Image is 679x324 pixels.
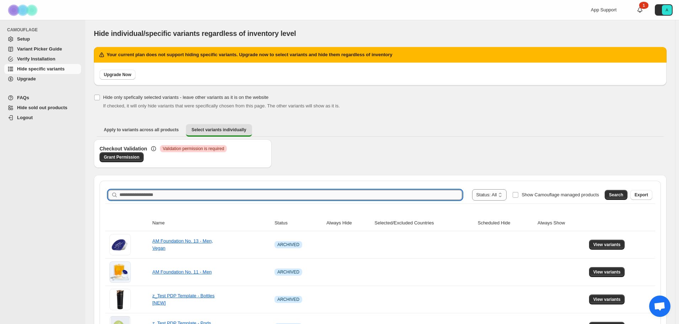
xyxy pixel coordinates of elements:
span: View variants [593,297,621,302]
span: Validation permission is required [163,146,224,152]
button: View variants [589,294,625,304]
span: Show Camouflage managed products [522,192,599,197]
span: Hide specific variants [17,66,65,71]
th: Always Show [535,215,587,231]
div: 1 [639,2,648,9]
a: Verify Installation [4,54,81,64]
a: Upgrade Now [100,70,135,80]
button: View variants [589,240,625,250]
img: z_Test PDP Template - Bottles [NEW] [109,289,131,310]
span: ARCHIVED [277,242,299,248]
button: Select variants individually [186,124,252,137]
span: Select variants individually [192,127,246,133]
span: ARCHIVED [277,269,299,275]
span: Export [635,192,648,198]
span: Logout [17,115,33,120]
a: FAQs [4,93,81,103]
span: Upgrade Now [104,72,131,78]
img: AM Foundation No. 13 - Men, Vegan [109,234,131,255]
img: Camouflage [6,0,41,20]
a: Variant Picker Guide [4,44,81,54]
span: If checked, it will only hide variants that were specifically chosen from this page. The other va... [103,103,340,108]
span: ARCHIVED [277,297,299,302]
th: Always Hide [324,215,372,231]
span: Setup [17,36,30,42]
th: Name [150,215,272,231]
span: Variant Picker Guide [17,46,62,52]
button: Apply to variants across all products [98,124,185,136]
span: App Support [591,7,616,12]
span: Search [609,192,623,198]
span: Apply to variants across all products [104,127,179,133]
span: View variants [593,242,621,248]
a: AM Foundation No. 13 - Men, Vegan [152,238,213,251]
th: Scheduled Hide [476,215,535,231]
span: Hide individual/specific variants regardless of inventory level [94,30,296,37]
a: Hide sold out products [4,103,81,113]
h2: Your current plan does not support hiding specific variants. Upgrade now to select variants and h... [107,51,392,58]
span: FAQs [17,95,29,100]
a: Hide specific variants [4,64,81,74]
a: Upgrade [4,74,81,84]
button: Export [630,190,652,200]
text: A [665,8,668,12]
span: CAMOUFLAGE [7,27,82,33]
span: Hide sold out products [17,105,68,110]
a: z_Test PDP Template - Bottles [NEW] [152,293,214,306]
a: 1 [636,6,643,14]
img: AM Foundation No. 11 - Men [109,261,131,283]
a: AM Foundation No. 11 - Men [152,269,212,275]
div: Open chat [649,296,670,317]
th: Status [272,215,324,231]
button: Search [605,190,627,200]
a: Grant Permission [100,152,144,162]
button: Avatar with initials A [655,4,673,16]
a: Setup [4,34,81,44]
button: View variants [589,267,625,277]
span: View variants [593,269,621,275]
th: Selected/Excluded Countries [373,215,476,231]
span: Verify Installation [17,56,55,62]
span: Hide only spefically selected variants - leave other variants as it is on the website [103,95,268,100]
span: Upgrade [17,76,36,81]
a: Logout [4,113,81,123]
span: Grant Permission [104,154,139,160]
h3: Checkout Validation [100,145,147,152]
span: Avatar with initials A [662,5,672,15]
